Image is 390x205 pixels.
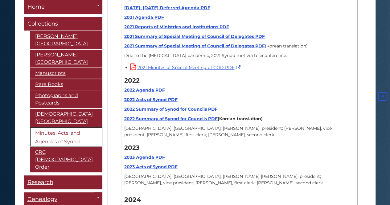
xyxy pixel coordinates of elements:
[130,65,242,70] a: 2021 Minutes of Special Meeting of COD PDF
[27,3,45,10] span: Home
[124,43,265,49] a: 2021 Summary of Special Meeting of Council of Delegates PDF
[124,116,263,121] strong: (Korean translation)
[27,179,53,186] span: Research
[30,31,102,49] a: [PERSON_NAME][GEOGRAPHIC_DATA]
[27,20,58,27] span: Collections
[30,50,102,68] a: [PERSON_NAME][GEOGRAPHIC_DATA]
[124,43,354,49] p: (Korean translation)
[124,87,165,93] a: 2022 Agenda PDF
[124,24,229,30] a: 2021 Reports of Ministries and Institutions PDF
[124,52,354,59] p: Due to the [MEDICAL_DATA] pandemic, 2021 Synod met via teleconference.
[30,147,102,172] a: CRC [DEMOGRAPHIC_DATA] Order
[30,68,102,79] a: Manuscripts
[30,109,102,127] a: [DEMOGRAPHIC_DATA][GEOGRAPHIC_DATA]
[124,125,354,138] p: [GEOGRAPHIC_DATA], [GEOGRAPHIC_DATA]: [PERSON_NAME], president; [PERSON_NAME], vice president; [P...
[27,196,57,203] span: Genealogy
[30,90,102,108] a: Photographs and Postcards
[124,97,178,102] a: 2022 Acts of Synod PDF
[124,77,140,84] strong: 2022
[124,195,141,203] strong: 2024
[24,17,102,31] a: Collections
[124,106,218,112] a: 2022 Summary of Synod for Councils PDF
[124,154,165,160] a: 2023 Agenda PDF
[124,116,218,121] a: 2022 Summary of Synod for Councils PDF
[124,164,178,170] a: 2023 Acts of Synod PDF
[124,34,265,39] a: 2021 Summary of Special Meeting of Council of Delegates PDF
[24,175,102,189] a: Research
[377,94,388,99] a: Back to Top
[124,173,354,186] p: [GEOGRAPHIC_DATA], [GEOGRAPHIC_DATA]: [PERSON_NAME] [PERSON_NAME], president; [PERSON_NAME], vice...
[124,144,140,151] strong: 2023
[124,14,164,20] a: 2021 Agenda PDF
[30,79,102,90] a: Rare Books
[124,5,210,10] a: [DATE] -[DATE] Deferred Agenda PDF
[30,127,102,146] a: Minutes, Acts, and Agendas of Synod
